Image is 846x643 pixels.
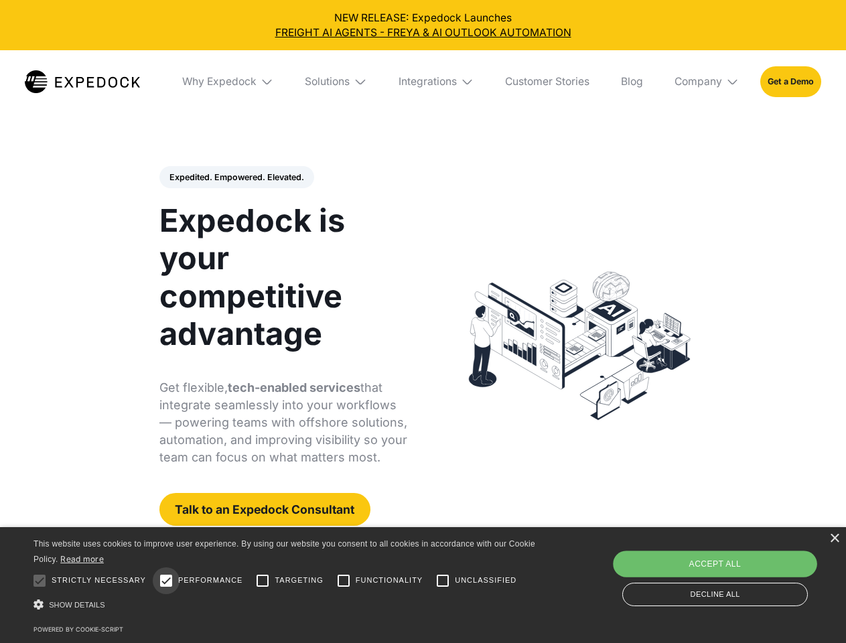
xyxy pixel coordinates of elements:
[11,11,836,40] div: NEW RELEASE: Expedock Launches
[494,50,600,113] a: Customer Stories
[455,575,516,586] span: Unclassified
[760,66,821,96] a: Get a Demo
[305,75,350,88] div: Solutions
[159,379,408,466] p: Get flexible, that integrate seamlessly into your workflows — powering teams with offshore soluti...
[171,50,284,113] div: Why Expedock
[33,626,123,633] a: Powered by cookie-script
[178,575,243,586] span: Performance
[228,380,360,395] strong: tech-enabled services
[33,596,540,614] div: Show details
[182,75,257,88] div: Why Expedock
[11,25,836,40] a: FREIGHT AI AGENTS - FREYA & AI OUTLOOK AUTOMATION
[159,493,370,526] a: Talk to an Expedock Consultant
[399,75,457,88] div: Integrations
[613,551,817,577] div: Accept all
[60,554,104,564] a: Read more
[49,601,105,609] span: Show details
[623,498,846,643] iframe: Chat Widget
[52,575,146,586] span: Strictly necessary
[675,75,722,88] div: Company
[388,50,484,113] div: Integrations
[159,202,408,352] h1: Expedock is your competitive advantage
[610,50,653,113] a: Blog
[664,50,750,113] div: Company
[33,539,535,564] span: This website uses cookies to improve user experience. By using our website you consent to all coo...
[356,575,423,586] span: Functionality
[275,575,323,586] span: Targeting
[295,50,378,113] div: Solutions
